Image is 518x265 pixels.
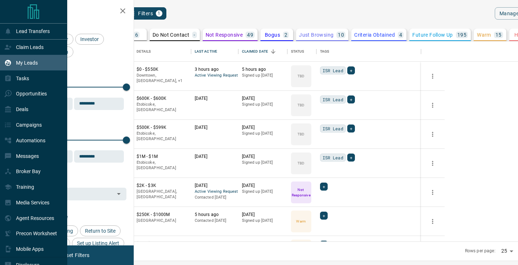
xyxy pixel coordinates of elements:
[296,219,305,224] p: Warm
[298,131,304,137] p: TBD
[194,32,195,37] p: -
[157,11,162,16] span: 1
[477,32,491,37] p: Warm
[195,241,235,247] p: [DATE]
[498,246,516,256] div: 25
[347,66,355,74] div: +
[347,154,355,162] div: +
[137,189,187,200] p: [GEOGRAPHIC_DATA], [GEOGRAPHIC_DATA]
[320,241,328,249] div: +
[80,225,121,236] div: Return to Site
[242,73,284,78] p: Signed up [DATE]
[195,73,235,79] span: Active Viewing Request
[323,241,325,248] span: +
[74,240,122,246] span: Set up Listing Alert
[242,183,284,189] p: [DATE]
[206,32,243,37] p: Not Responsive
[195,66,235,73] p: 3 hours ago
[350,154,352,161] span: +
[412,32,453,37] p: Future Follow Up
[323,96,343,103] span: ISR Lead
[82,228,118,234] span: Return to Site
[195,218,235,224] p: Contacted [DATE]
[284,32,287,37] p: 2
[347,95,355,103] div: +
[72,238,124,249] div: Set up Listing Alert
[137,73,187,84] p: Toronto
[195,212,235,218] p: 5 hours ago
[137,154,187,160] p: $1M - $1M
[195,125,235,131] p: [DATE]
[242,212,284,218] p: [DATE]
[427,158,438,169] button: more
[137,183,187,189] p: $2K - $3K
[75,34,104,45] div: Investor
[242,218,284,224] p: Signed up [DATE]
[137,95,187,102] p: $600K - $600K
[195,95,235,102] p: [DATE]
[242,95,284,102] p: [DATE]
[191,41,238,62] div: Last Active
[298,102,304,108] p: TBD
[323,125,343,132] span: ISR Lead
[320,212,328,220] div: +
[55,249,94,261] button: Reset Filters
[292,187,311,198] p: Not Responsive
[323,183,325,190] span: +
[78,36,101,42] span: Investor
[195,41,217,62] div: Last Active
[137,41,151,62] div: Details
[137,131,187,142] p: Etobicoke, [GEOGRAPHIC_DATA]
[247,32,253,37] p: 49
[242,125,284,131] p: [DATE]
[350,125,352,132] span: +
[137,66,187,73] p: $0 - $550K
[347,125,355,132] div: +
[242,241,284,247] p: [DATE]
[23,7,126,16] h2: Filters
[427,71,438,82] button: more
[195,183,235,189] p: [DATE]
[299,32,333,37] p: Just Browsing
[320,183,328,191] div: +
[153,32,190,37] p: Do Not Contact
[242,131,284,136] p: Signed up [DATE]
[354,32,395,37] p: Criteria Obtained
[114,189,124,199] button: Open
[242,102,284,107] p: Signed up [DATE]
[242,189,284,195] p: Signed up [DATE]
[133,41,191,62] div: Details
[323,154,343,161] span: ISR Lead
[457,32,466,37] p: 195
[137,241,187,247] p: $2K - $3K
[291,41,304,62] div: Status
[135,32,138,37] p: 6
[338,32,344,37] p: 10
[287,41,316,62] div: Status
[427,216,438,227] button: more
[465,248,495,254] p: Rows per page:
[427,100,438,111] button: more
[427,129,438,140] button: more
[137,218,187,224] p: [GEOGRAPHIC_DATA]
[265,32,280,37] p: Bogus
[323,212,325,219] span: +
[137,212,187,218] p: $250K - $1000M
[298,73,304,79] p: TBD
[195,189,235,195] span: Active Viewing Request
[242,66,284,73] p: 5 hours ago
[125,7,166,20] button: Filters1
[298,160,304,166] p: TBD
[268,46,278,57] button: Sort
[195,154,235,160] p: [DATE]
[350,67,352,74] span: +
[399,32,402,37] p: 4
[320,41,329,62] div: Tags
[238,41,287,62] div: Claimed Date
[316,41,421,62] div: Tags
[495,32,502,37] p: 15
[195,195,235,200] p: Contacted [DATE]
[137,102,187,113] p: Etobicoke, [GEOGRAPHIC_DATA]
[242,154,284,160] p: [DATE]
[242,41,268,62] div: Claimed Date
